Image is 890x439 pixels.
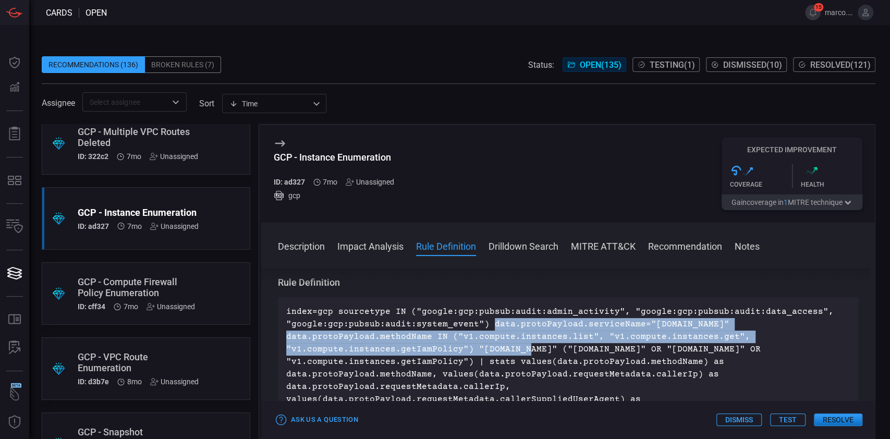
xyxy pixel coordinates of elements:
button: Gaincoverage in1MITRE technique [722,194,862,210]
label: sort [199,99,214,108]
span: 15 [814,3,823,11]
button: Inventory [2,214,27,239]
button: Reports [2,121,27,147]
div: GCP - Compute Firewall Policy Enumeration [78,276,195,298]
div: GCP - Multiple VPC Routes Deleted [78,126,198,148]
h5: ID: ad327 [78,222,109,230]
div: Unassigned [147,302,195,311]
div: Unassigned [150,377,199,386]
span: Jan 22, 2025 6:35 AM [323,178,337,186]
button: Testing(1) [632,57,700,72]
span: open [86,8,107,18]
button: Open [168,95,183,109]
button: Dismissed(10) [706,57,787,72]
span: Jan 22, 2025 6:35 AM [127,222,142,230]
span: Assignee [42,98,75,108]
button: Dashboard [2,50,27,75]
button: Ask Us a Question [274,412,361,428]
button: Resolved(121) [793,57,875,72]
button: Drilldown Search [489,239,558,252]
button: MITRE - Detection Posture [2,168,27,193]
span: Testing ( 1 ) [650,60,695,70]
button: Wingman [2,382,27,407]
h5: Expected Improvement [722,145,862,154]
h5: ID: d3b7e [78,377,109,386]
span: 1 [784,198,788,206]
span: Jan 22, 2025 6:34 AM [124,302,138,311]
span: Status: [528,60,554,70]
span: Resolved ( 121 ) [810,60,871,70]
h5: ID: cff34 [78,302,105,311]
span: Dismissed ( 10 ) [723,60,782,70]
div: Time [229,99,310,109]
button: Rule Definition [416,239,476,252]
span: Open ( 135 ) [580,60,621,70]
button: Rule Catalog [2,307,27,332]
div: GCP - Instance Enumeration [274,152,403,163]
span: Jan 22, 2025 6:35 AM [127,152,141,161]
button: Threat Intelligence [2,410,27,435]
button: Notes [735,239,760,252]
h5: ID: 322c2 [78,152,108,161]
span: Cards [46,8,72,18]
button: MITRE ATT&CK [571,239,636,252]
div: Unassigned [150,222,199,230]
div: Health [801,181,863,188]
button: Dismiss [716,413,762,426]
div: GCP - VPC Route Enumeration [78,351,199,373]
button: Resolve [814,413,862,426]
div: GCP - Instance Enumeration [78,207,199,218]
span: Jan 15, 2025 6:23 AM [127,377,142,386]
input: Select assignee [86,95,166,108]
span: marco.[PERSON_NAME] [825,8,854,17]
div: gcp [274,190,403,201]
button: ALERT ANALYSIS [2,335,27,360]
button: Impact Analysis [337,239,404,252]
div: Unassigned [346,178,394,186]
button: Cards [2,261,27,286]
button: Recommendation [648,239,722,252]
div: Broken Rules (7) [145,56,221,73]
button: Test [770,413,806,426]
div: Unassigned [150,152,198,161]
button: Description [278,239,325,252]
h5: ID: ad327 [274,178,305,186]
button: Open(135) [563,57,626,72]
button: 15 [805,5,821,20]
button: Detections [2,75,27,100]
div: Recommendations (136) [42,56,145,73]
div: Coverage [730,181,792,188]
